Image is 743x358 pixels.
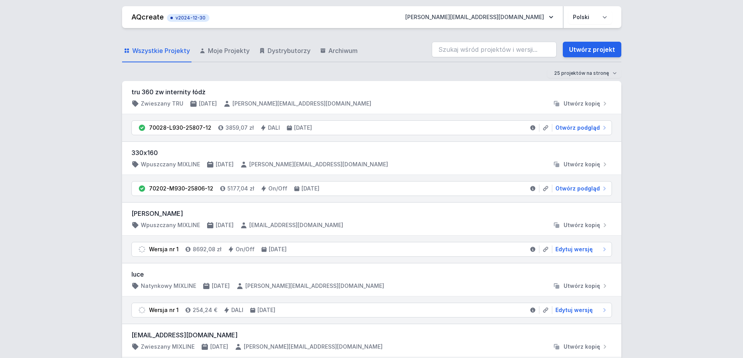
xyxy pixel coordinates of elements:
[212,282,230,290] h4: [DATE]
[552,185,608,192] a: Otwórz podgląd
[138,245,146,253] img: draft.svg
[294,124,312,132] h4: [DATE]
[138,306,146,314] img: draft.svg
[550,282,612,290] button: Utwórz kopię
[225,124,254,132] h4: 3859,07 zł
[399,10,560,24] button: [PERSON_NAME][EMAIL_ADDRESS][DOMAIN_NAME]
[171,15,206,21] span: v2024-12-30
[257,40,312,62] a: Dystrybutorzy
[149,185,213,192] div: 70202-M930-25806-12
[318,40,359,62] a: Archiwum
[257,306,275,314] h4: [DATE]
[141,343,195,351] h4: Zwieszany MIXLINE
[249,221,343,229] h4: [EMAIL_ADDRESS][DOMAIN_NAME]
[269,245,287,253] h4: [DATE]
[131,148,612,157] h3: 330x160
[141,221,200,229] h4: Wpuszczany MIXLINE
[232,100,371,108] h4: [PERSON_NAME][EMAIL_ADDRESS][DOMAIN_NAME]
[141,160,200,168] h4: Wpuszczany MIXLINE
[555,245,593,253] span: Edytuj wersję
[563,42,621,57] a: Utwórz projekt
[141,100,183,108] h4: Zwieszany TRU
[550,343,612,351] button: Utwórz kopię
[208,46,250,55] span: Moje Projekty
[552,306,608,314] a: Edytuj wersję
[564,282,600,290] span: Utwórz kopię
[149,306,179,314] div: Wersja nr 1
[249,160,388,168] h4: [PERSON_NAME][EMAIL_ADDRESS][DOMAIN_NAME]
[550,100,612,108] button: Utwórz kopię
[564,100,600,108] span: Utwórz kopię
[131,13,164,21] a: AQcreate
[268,124,280,132] h4: DALI
[210,343,228,351] h4: [DATE]
[141,282,196,290] h4: Natynkowy MIXLINE
[552,124,608,132] a: Otwórz podgląd
[199,100,217,108] h4: [DATE]
[216,160,234,168] h4: [DATE]
[268,185,287,192] h4: On/Off
[432,42,557,57] input: Szukaj wśród projektów i wersji...
[131,87,612,97] h3: tru 360 zw internity łódż
[149,245,179,253] div: Wersja nr 1
[564,343,600,351] span: Utwórz kopię
[149,124,211,132] div: 70028-L930-25807-12
[550,160,612,168] button: Utwórz kopię
[216,221,234,229] h4: [DATE]
[568,10,612,24] select: Wybierz język
[301,185,319,192] h4: [DATE]
[555,185,600,192] span: Otwórz podgląd
[550,221,612,229] button: Utwórz kopię
[193,245,222,253] h4: 8692,08 zł
[132,46,190,55] span: Wszystkie Projekty
[268,46,310,55] span: Dystrybutorzy
[167,12,209,22] button: v2024-12-30
[564,160,600,168] span: Utwórz kopię
[131,209,612,218] h3: [PERSON_NAME]
[555,306,593,314] span: Edytuj wersję
[236,245,255,253] h4: On/Off
[244,343,383,351] h4: [PERSON_NAME][EMAIL_ADDRESS][DOMAIN_NAME]
[552,245,608,253] a: Edytuj wersję
[555,124,600,132] span: Otwórz podgląd
[131,270,612,279] h3: luce
[131,330,612,340] h3: [EMAIL_ADDRESS][DOMAIN_NAME]
[245,282,384,290] h4: [PERSON_NAME][EMAIL_ADDRESS][DOMAIN_NAME]
[193,306,217,314] h4: 254,24 €
[231,306,243,314] h4: DALI
[564,221,600,229] span: Utwórz kopię
[122,40,192,62] a: Wszystkie Projekty
[328,46,358,55] span: Archiwum
[227,185,254,192] h4: 5177,04 zł
[198,40,251,62] a: Moje Projekty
